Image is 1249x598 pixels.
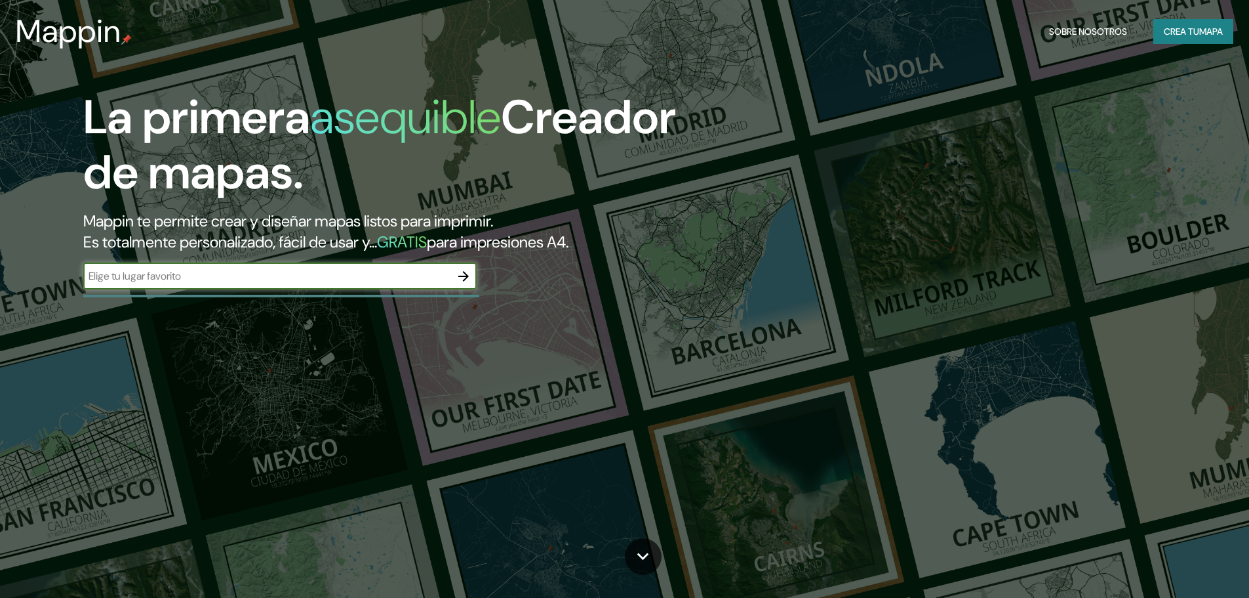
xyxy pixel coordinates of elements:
[83,211,493,231] font: Mappin te permite crear y diseñar mapas listos para imprimir.
[1049,26,1127,37] font: Sobre nosotros
[1199,26,1223,37] font: mapa
[377,232,427,252] font: GRATIS
[1164,26,1199,37] font: Crea tu
[427,232,568,252] font: para impresiones A4.
[310,87,501,148] font: asequible
[1153,19,1233,44] button: Crea tumapa
[121,34,132,45] img: pin de mapeo
[83,232,377,252] font: Es totalmente personalizado, fácil de usar y...
[83,268,450,284] input: Elige tu lugar favorito
[83,87,676,203] font: Creador de mapas.
[83,87,310,148] font: La primera
[1044,19,1132,44] button: Sobre nosotros
[16,11,121,52] font: Mappin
